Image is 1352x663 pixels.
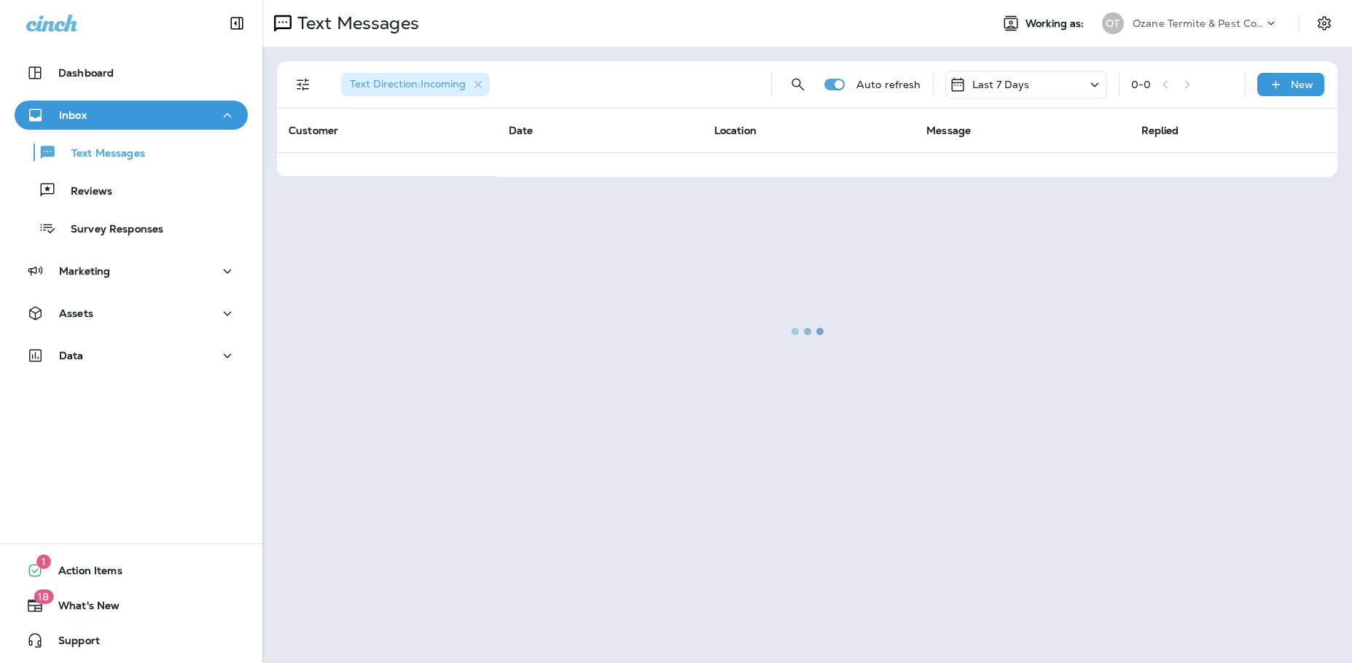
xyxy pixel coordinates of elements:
span: 1 [36,554,51,569]
button: Reviews [15,175,248,205]
p: Survey Responses [56,223,163,237]
button: Data [15,341,248,370]
button: 1Action Items [15,556,248,585]
p: Dashboard [58,67,114,79]
button: Marketing [15,256,248,286]
button: Collapse Sidebar [216,9,257,38]
p: Reviews [56,185,112,199]
button: Survey Responses [15,213,248,243]
span: Action Items [44,565,122,582]
span: Support [44,635,100,652]
button: Inbox [15,101,248,130]
p: New [1291,79,1313,90]
p: Text Messages [57,147,145,161]
button: Dashboard [15,58,248,87]
span: What's New [44,600,120,617]
p: Data [59,350,84,361]
button: Assets [15,299,248,328]
button: Text Messages [15,137,248,168]
p: Inbox [59,109,87,121]
p: Marketing [59,265,110,277]
span: 18 [34,589,53,604]
button: Support [15,626,248,655]
button: 18What's New [15,591,248,620]
p: Assets [59,307,93,319]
